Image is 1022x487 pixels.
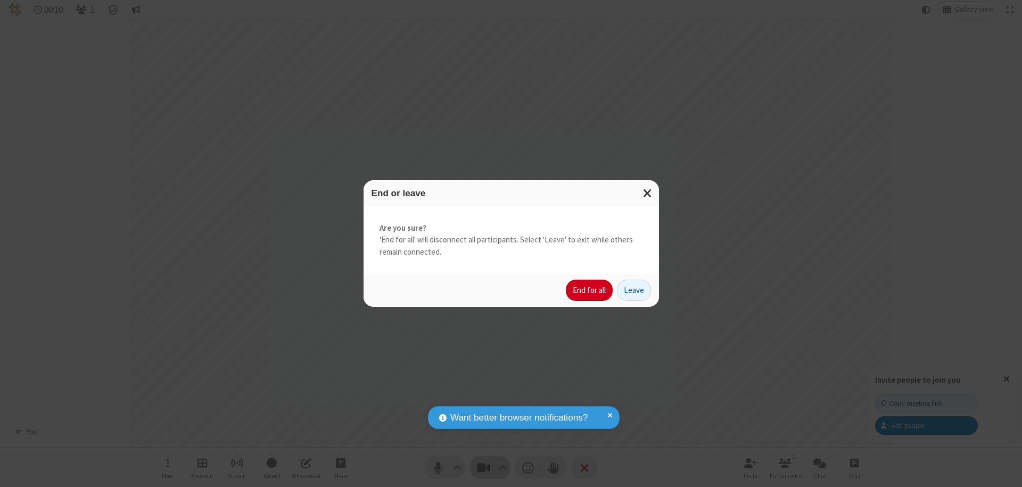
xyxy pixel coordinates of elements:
strong: Are you sure? [380,222,643,234]
div: 'End for all' will disconnect all participants. Select 'Leave' to exit while others remain connec... [364,206,659,274]
button: Close modal [637,180,659,206]
span: Want better browser notifications? [450,411,588,425]
h3: End or leave [372,188,651,198]
button: Leave [617,280,651,301]
button: End for all [566,280,613,301]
